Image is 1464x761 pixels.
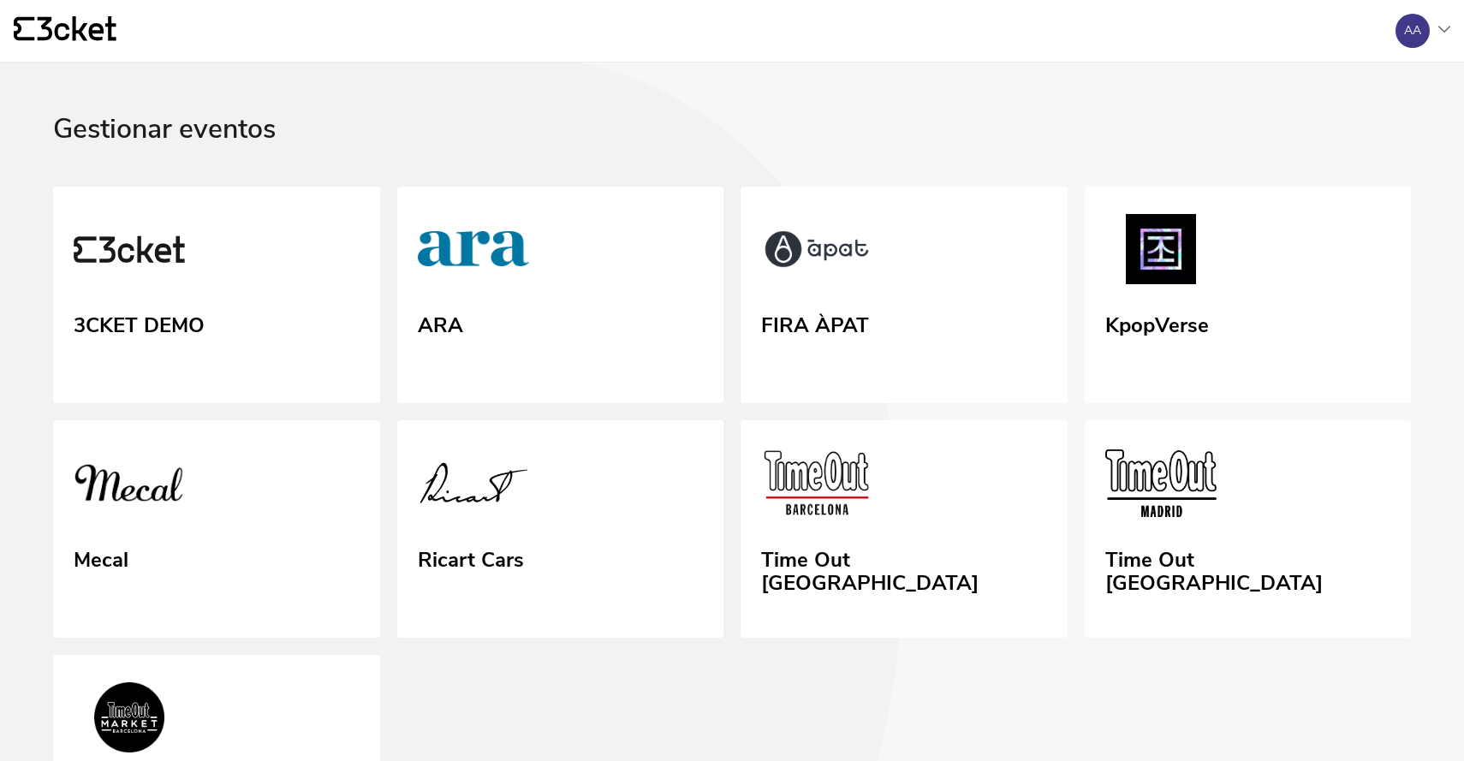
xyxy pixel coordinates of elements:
[1105,542,1391,596] div: Time Out [GEOGRAPHIC_DATA]
[74,214,185,291] img: 3CKET DEMO
[74,542,128,573] div: Mecal
[418,307,463,338] div: ARA
[761,214,872,291] img: FIRA ÀPAT
[741,420,1068,638] a: Time Out Barcelona Time Out [GEOGRAPHIC_DATA]
[1105,307,1209,338] div: KpopVerse
[1085,187,1412,404] a: KpopVerse KpopVerse
[1404,24,1421,38] div: AA
[761,307,869,338] div: FIRA ÀPAT
[397,187,724,404] a: ARA ARA
[761,448,872,525] img: Time Out Barcelona
[418,448,529,525] img: Ricart Cars
[397,420,724,638] a: Ricart Cars Ricart Cars
[53,420,380,638] a: Mecal Mecal
[1105,448,1217,525] img: Time Out Madrid
[53,187,380,404] a: 3CKET DEMO 3CKET DEMO
[53,114,1411,187] div: Gestionar eventos
[14,16,116,45] a: {' '}
[74,448,185,525] img: Mecal
[1105,214,1217,291] img: KpopVerse
[741,187,1068,404] a: FIRA ÀPAT FIRA ÀPAT
[1085,420,1412,638] a: Time Out Madrid Time Out [GEOGRAPHIC_DATA]
[418,214,529,291] img: ARA
[418,542,524,573] div: Ricart Cars
[74,682,185,759] img: Time Out Market Barcelona
[14,17,34,41] g: {' '}
[74,307,205,338] div: 3CKET DEMO
[761,542,1047,596] div: Time Out [GEOGRAPHIC_DATA]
